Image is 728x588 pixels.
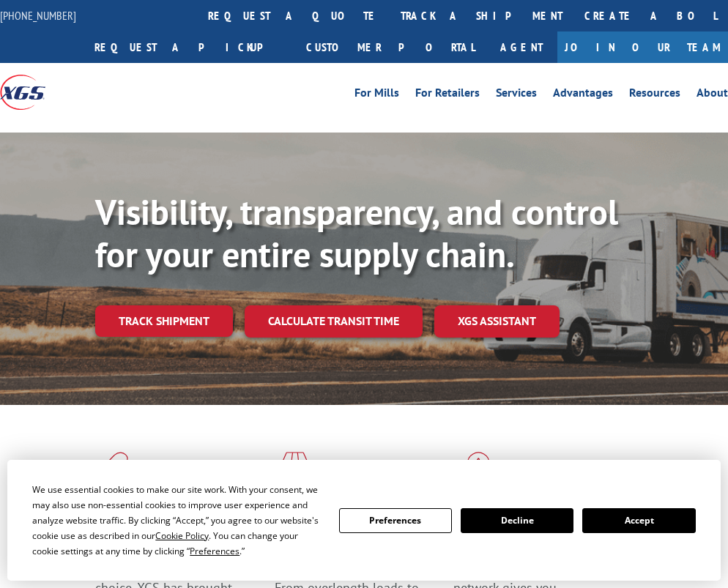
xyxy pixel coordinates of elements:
[190,545,239,557] span: Preferences
[354,87,399,103] a: For Mills
[95,452,141,490] img: xgs-icon-total-supply-chain-intelligence-red
[245,305,423,337] a: Calculate transit time
[697,87,728,103] a: About
[582,508,695,533] button: Accept
[434,305,560,337] a: XGS ASSISTANT
[295,31,486,63] a: Customer Portal
[496,87,537,103] a: Services
[275,452,309,490] img: xgs-icon-focused-on-flooring-red
[7,460,721,581] div: Cookie Consent Prompt
[339,508,452,533] button: Preferences
[629,87,680,103] a: Resources
[553,87,613,103] a: Advantages
[486,31,557,63] a: Agent
[155,529,209,542] span: Cookie Policy
[415,87,480,103] a: For Retailers
[461,508,573,533] button: Decline
[95,189,618,277] b: Visibility, transparency, and control for your entire supply chain.
[453,452,504,490] img: xgs-icon-flagship-distribution-model-red
[557,31,728,63] a: Join Our Team
[83,31,295,63] a: Request a pickup
[95,305,233,336] a: Track shipment
[32,482,321,559] div: We use essential cookies to make our site work. With your consent, we may also use non-essential ...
